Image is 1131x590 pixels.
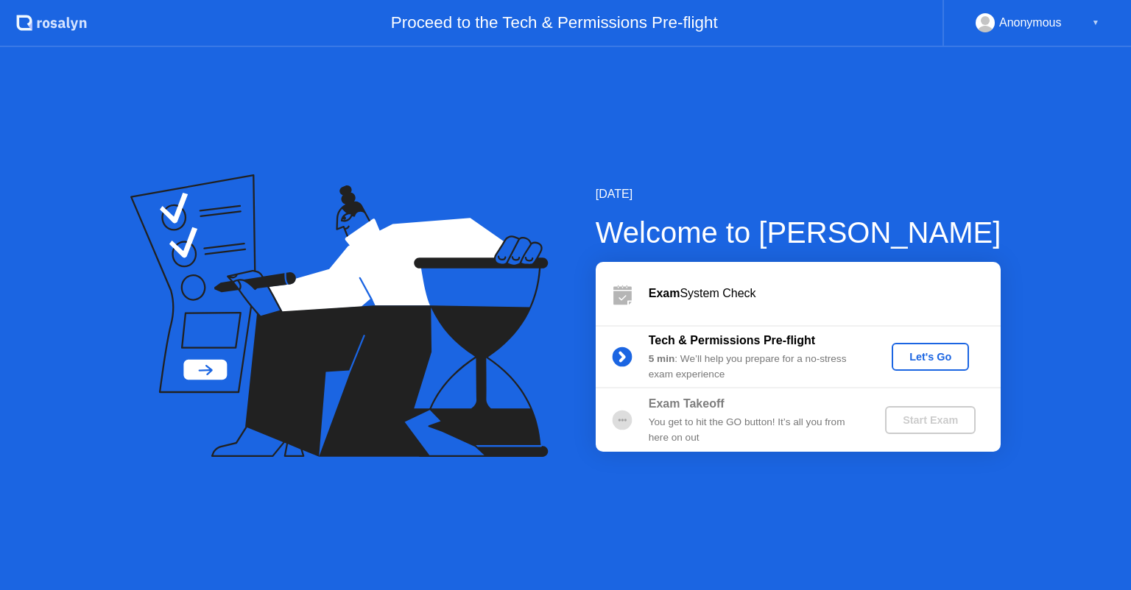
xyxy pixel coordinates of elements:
[885,406,976,434] button: Start Exam
[649,334,815,346] b: Tech & Permissions Pre-flight
[649,415,861,445] div: You get to hit the GO button! It’s all you from here on out
[649,285,1001,302] div: System Check
[891,414,970,426] div: Start Exam
[999,13,1062,32] div: Anonymous
[649,352,861,382] div: : We’ll help you prepare for a no-stress exam experience
[596,185,1001,203] div: [DATE]
[649,287,680,299] b: Exam
[649,397,725,410] b: Exam Takeoff
[596,210,1001,255] div: Welcome to [PERSON_NAME]
[1092,13,1099,32] div: ▼
[649,353,675,364] b: 5 min
[898,351,963,363] div: Let's Go
[892,343,969,371] button: Let's Go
